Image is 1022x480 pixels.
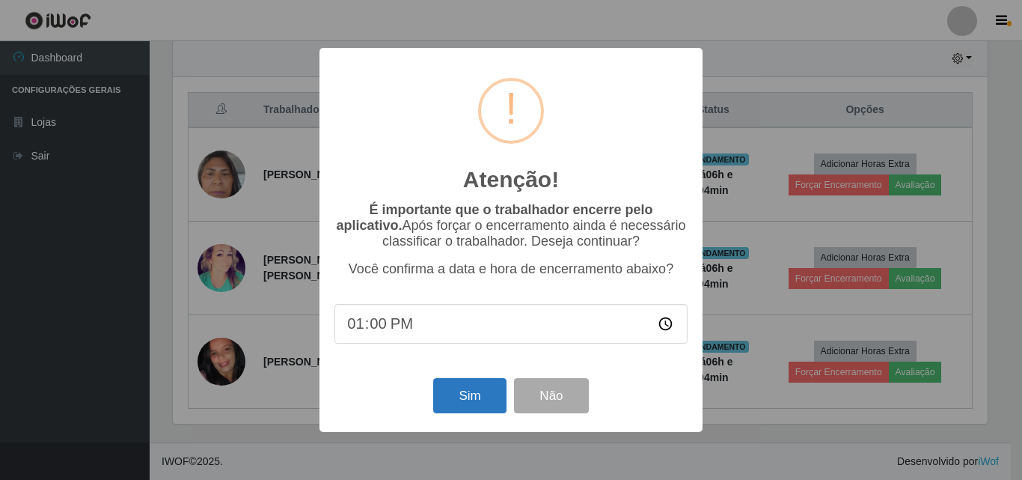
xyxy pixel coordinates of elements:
[334,202,688,249] p: Após forçar o encerramento ainda é necessário classificar o trabalhador. Deseja continuar?
[336,202,652,233] b: É importante que o trabalhador encerre pelo aplicativo.
[433,378,506,413] button: Sim
[463,166,559,193] h2: Atenção!
[514,378,588,413] button: Não
[334,261,688,277] p: Você confirma a data e hora de encerramento abaixo?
